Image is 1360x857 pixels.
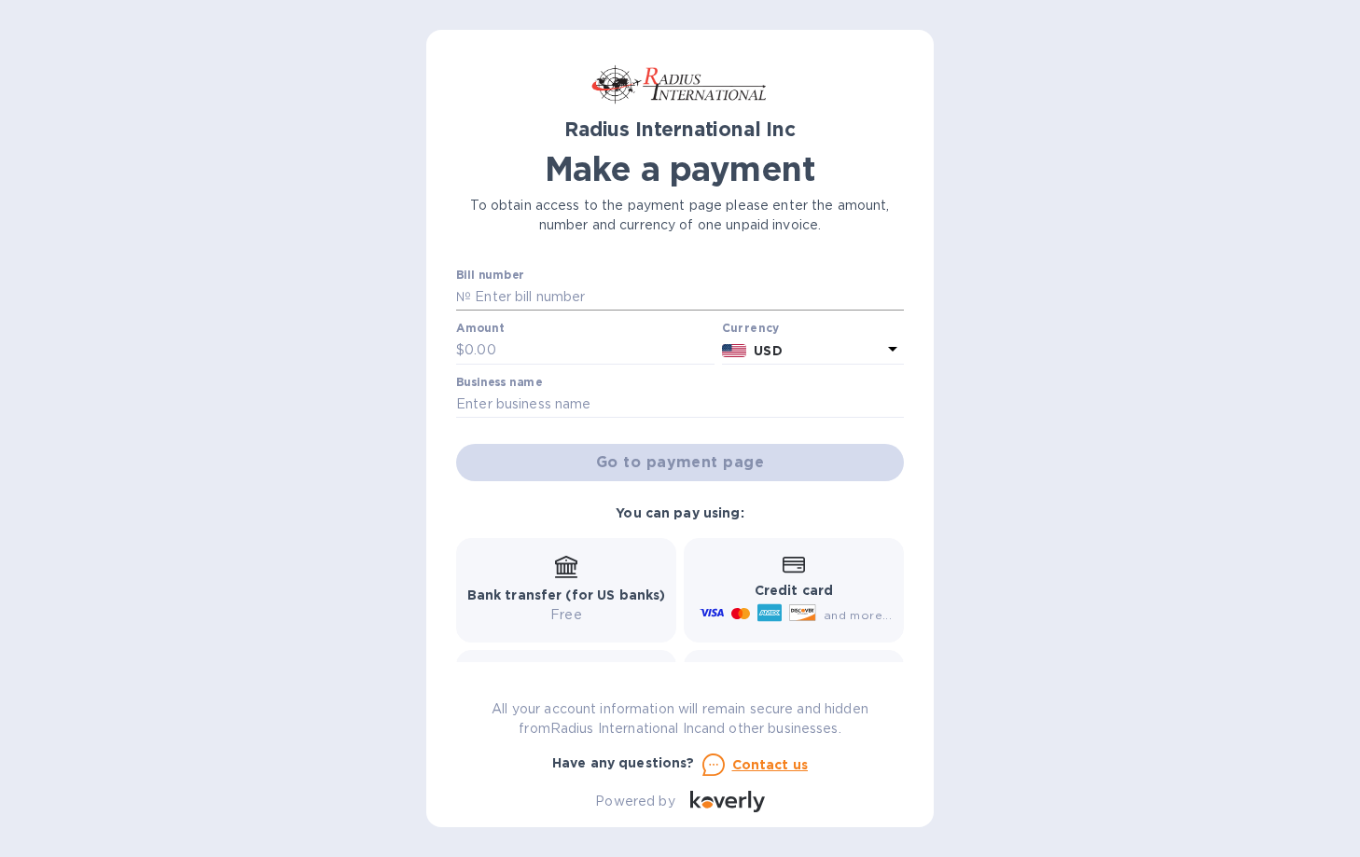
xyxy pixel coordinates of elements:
b: Have any questions? [552,755,695,770]
input: 0.00 [465,337,715,365]
b: You can pay using: [616,505,743,520]
b: Radius International Inc [564,117,796,141]
b: Currency [722,321,780,335]
h1: Make a payment [456,149,904,188]
p: № [456,287,471,307]
p: All your account information will remain secure and hidden from Radius International Inc and othe... [456,699,904,739]
p: Free [467,605,666,625]
b: Bank transfer (for US banks) [467,587,666,602]
label: Bill number [456,270,523,281]
p: Powered by [595,792,674,811]
input: Enter bill number [471,283,904,311]
p: $ [456,340,465,360]
b: Credit card [755,583,833,598]
label: Amount [456,324,504,335]
span: and more... [824,608,892,622]
input: Enter business name [456,391,904,419]
u: Contact us [732,757,809,772]
b: USD [754,343,782,358]
p: To obtain access to the payment page please enter the amount, number and currency of one unpaid i... [456,196,904,235]
label: Business name [456,377,542,388]
img: USD [722,344,747,357]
